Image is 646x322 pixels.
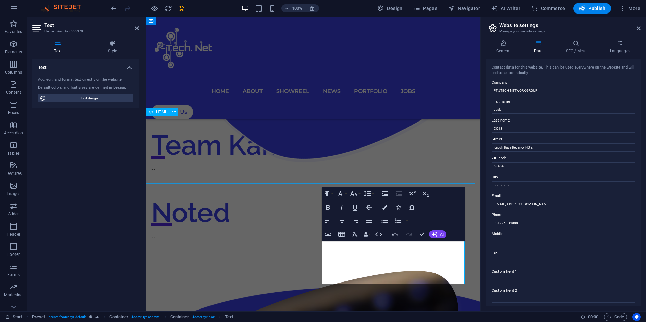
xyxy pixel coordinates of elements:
[32,40,86,54] h4: Text
[375,3,405,14] div: Design (Ctrl+Alt+Y)
[411,3,440,14] button: Pages
[110,4,118,12] button: undo
[419,187,432,200] button: Subscript
[156,110,167,114] span: HTML
[581,313,599,321] h6: Session time
[392,214,404,227] button: Ordered List
[178,5,185,12] i: Save (Ctrl+S)
[492,135,635,143] label: Street
[378,200,391,214] button: Colors
[95,315,99,319] i: This element contains a background
[8,211,19,217] p: Slider
[5,70,22,75] p: Columns
[377,5,403,12] span: Design
[362,227,372,241] button: Data Bindings
[7,252,20,257] p: Footer
[44,28,125,34] h3: Element #ed-498666370
[4,130,23,136] p: Accordion
[492,230,635,238] label: Mobile
[7,232,20,237] p: Header
[335,227,348,241] button: Insert Table
[491,5,520,12] span: AI Writer
[110,5,118,12] i: Undo: change_data (Ctrl+Z)
[616,3,643,14] button: More
[322,227,334,241] button: Insert Link
[177,4,185,12] button: save
[404,214,410,227] button: Ordered List
[416,227,428,241] button: Confirm (Ctrl+⏎)
[48,94,131,102] span: Edit design
[164,5,172,12] i: Reload page
[4,292,23,298] p: Marketing
[488,3,523,14] button: AI Writer
[225,313,233,321] span: Click to select. Double-click to edit
[523,40,555,54] h4: Data
[131,313,160,321] span: . footer-tyr-content
[378,214,391,227] button: Unordered List
[192,313,215,321] span: . footer-tyr-box
[499,22,641,28] h2: Website settings
[492,305,635,314] label: Custom field 3
[349,227,362,241] button: Clear Formatting
[349,187,362,200] button: Font Size
[335,214,348,227] button: Align Center
[392,200,405,214] button: Icons
[372,227,385,241] button: HTML
[32,313,234,321] nav: breadcrumb
[402,227,415,241] button: Redo (Ctrl+Shift+Z)
[38,77,133,83] div: Add, edit, and format text directly on the website.
[5,29,22,34] p: Favorites
[555,40,599,54] h4: SEO / Meta
[39,4,90,12] img: Editor Logo
[499,28,627,34] h3: Manage your website settings
[281,4,305,12] button: 100%
[593,314,594,319] span: :
[492,154,635,162] label: ZIP code
[492,116,635,125] label: Last name
[607,313,624,321] span: Code
[322,187,334,200] button: Paragraph Format
[492,268,635,276] label: Custom field 1
[588,313,598,321] span: 00 00
[579,5,605,12] span: Publish
[170,313,189,321] span: Click to select. Double-click to edit
[7,272,20,277] p: Forms
[573,3,611,14] button: Publish
[492,98,635,106] label: First name
[335,200,348,214] button: Italic (Ctrl+I)
[492,79,635,87] label: Company
[335,187,348,200] button: Font Family
[492,173,635,181] label: City
[109,313,128,321] span: Click to select. Double-click to edit
[414,5,437,12] span: Pages
[5,49,22,55] p: Elements
[486,40,523,54] h4: General
[349,214,362,227] button: Align Right
[8,110,19,115] p: Boxes
[7,191,21,196] p: Images
[38,94,133,102] button: Edit design
[492,211,635,219] label: Phone
[429,230,446,238] button: AI
[32,313,45,321] span: Click to select. Double-click to edit
[89,315,92,319] i: This element is a customizable preset
[604,313,627,321] button: Code
[38,85,133,91] div: Default colors and font sizes are defined in Design.
[292,4,302,12] h6: 100%
[322,200,334,214] button: Bold (Ctrl+B)
[492,249,635,257] label: Fax
[599,40,641,54] h4: Languages
[440,232,444,236] span: AI
[5,313,22,321] a: Click to cancel selection. Double-click to open Pages
[528,3,568,14] button: Commerce
[362,214,375,227] button: Align Justify
[5,171,22,176] p: Features
[492,287,635,295] label: Custom field 2
[32,59,139,72] h4: Text
[379,187,392,200] button: Increase Indent
[150,4,158,12] button: Click here to leave preview mode and continue editing
[309,5,315,11] i: On resize automatically adjust zoom level to fit chosen device.
[492,192,635,200] label: Email
[389,227,401,241] button: Undo (Ctrl+Z)
[362,200,375,214] button: Strikethrough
